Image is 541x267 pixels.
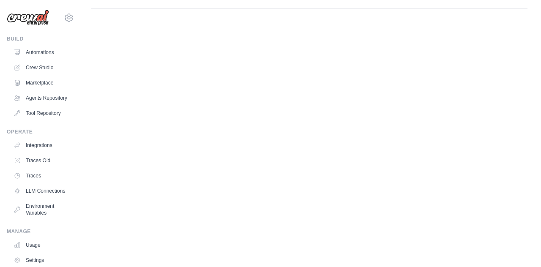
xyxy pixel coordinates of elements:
div: Operate [7,128,74,135]
div: Manage [7,228,74,235]
a: Traces Old [10,154,74,167]
a: Environment Variables [10,199,74,220]
iframe: Chat Widget [499,226,541,267]
a: Integrations [10,139,74,152]
a: Traces [10,169,74,183]
a: Marketplace [10,76,74,90]
a: Usage [10,238,74,252]
a: Settings [10,253,74,267]
img: Logo [7,10,49,26]
a: Crew Studio [10,61,74,74]
div: Build [7,35,74,42]
a: LLM Connections [10,184,74,198]
a: Agents Repository [10,91,74,105]
a: Automations [10,46,74,59]
a: Tool Repository [10,106,74,120]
